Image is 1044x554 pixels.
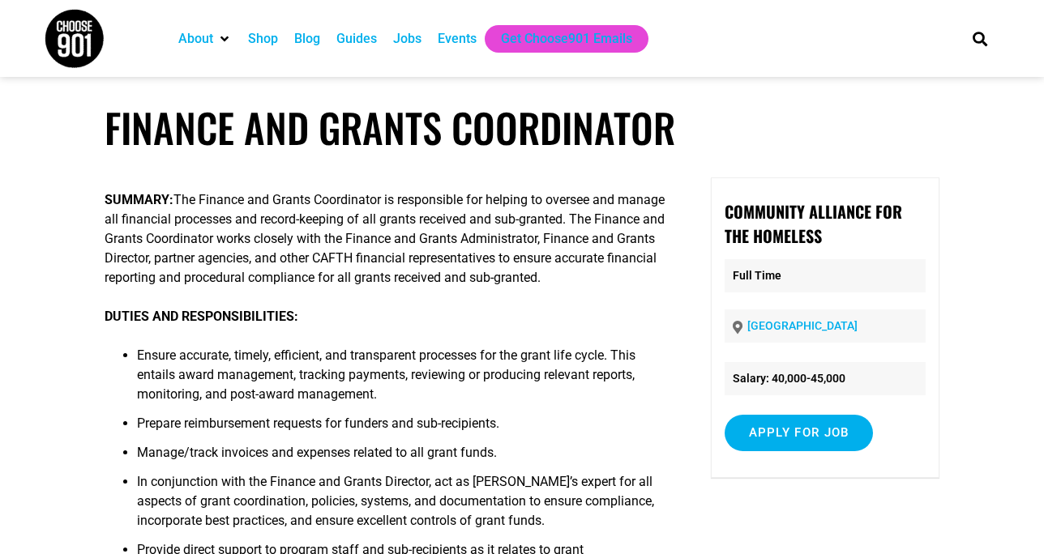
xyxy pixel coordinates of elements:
[137,414,669,443] li: Prepare reimbursement requests for funders and sub-recipients.
[747,319,858,332] a: [GEOGRAPHIC_DATA]
[105,104,939,151] h1: Finance and Grants Coordinator
[967,25,994,52] div: Search
[137,472,669,540] li: In conjunction with the Finance and Grants Director, act as [PERSON_NAME]’s expert for all aspect...
[137,346,669,414] li: Ensure accurate, timely, efficient, and transparent processes for the grant life cycle. This enta...
[725,415,874,451] input: Apply for job
[501,29,632,49] a: Get Choose901 Emails
[336,29,377,49] a: Guides
[725,259,926,292] p: Full Time
[725,199,902,248] strong: Community Alliance for the Homeless
[294,29,320,49] a: Blog
[248,29,278,49] a: Shop
[725,362,926,395] li: Salary: 40,000-45,000
[137,443,669,472] li: Manage/track invoices and expenses related to all grant funds.
[170,25,240,53] div: About
[105,190,669,288] p: The Finance and Grants Coordinator is responsible for helping to oversee and manage all financial...
[170,25,945,53] nav: Main nav
[393,29,421,49] a: Jobs
[105,192,173,207] strong: SUMMARY:
[105,309,298,324] strong: DUTIES AND RESPONSIBILITIES:
[438,29,477,49] a: Events
[178,29,213,49] a: About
